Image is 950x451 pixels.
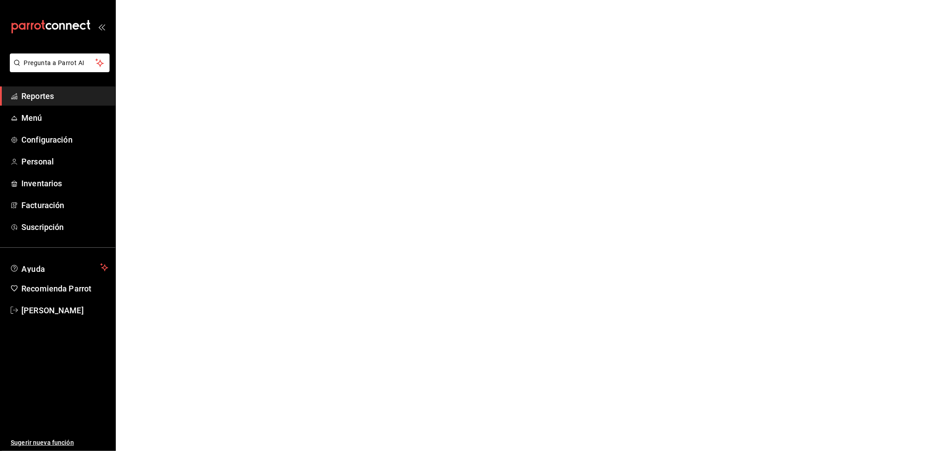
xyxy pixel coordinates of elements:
span: Facturación [21,199,108,211]
span: Configuración [21,134,108,146]
a: Pregunta a Parrot AI [6,65,110,74]
span: Recomienda Parrot [21,283,108,295]
span: Menú [21,112,108,124]
span: Pregunta a Parrot AI [24,58,96,68]
span: [PERSON_NAME] [21,304,108,316]
span: Reportes [21,90,108,102]
span: Personal [21,156,108,168]
button: open_drawer_menu [98,23,105,30]
span: Inventarios [21,177,108,189]
span: Sugerir nueva función [11,438,108,447]
button: Pregunta a Parrot AI [10,53,110,72]
span: Suscripción [21,221,108,233]
span: Ayuda [21,262,97,273]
